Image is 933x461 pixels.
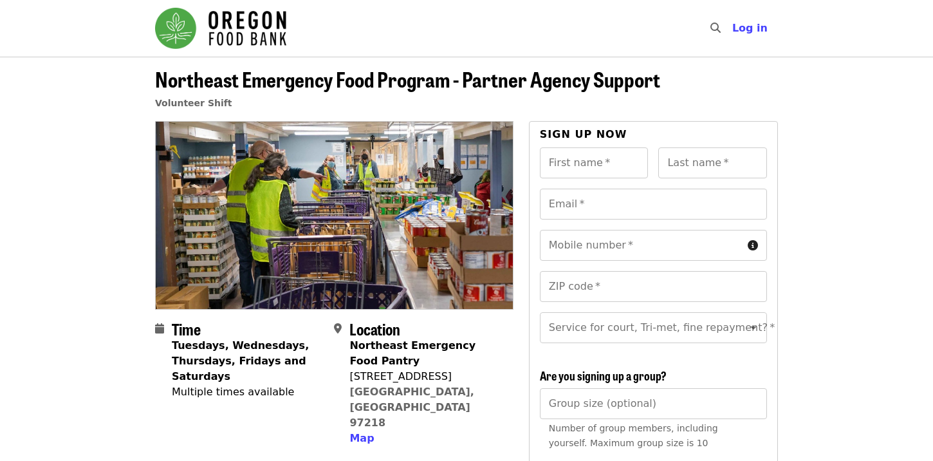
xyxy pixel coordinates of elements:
i: search icon [710,22,721,34]
span: Log in [732,22,768,34]
span: Time [172,317,201,340]
input: First name [540,147,649,178]
span: Are you signing up a group? [540,367,667,384]
span: Northeast Emergency Food Program - Partner Agency Support [155,64,660,94]
input: Email [540,189,767,220]
strong: Tuesdays, Wednesdays, Thursdays, Fridays and Saturdays [172,339,309,382]
a: Volunteer Shift [155,98,232,108]
button: Log in [722,15,778,41]
div: [STREET_ADDRESS] [349,369,503,384]
span: Number of group members, including yourself. Maximum group size is 10 [549,423,718,448]
span: Map [349,432,374,444]
button: Map [349,431,374,446]
span: Sign up now [540,128,627,140]
button: Open [744,319,762,337]
input: [object Object] [540,388,767,419]
div: Multiple times available [172,384,324,400]
input: ZIP code [540,271,767,302]
a: [GEOGRAPHIC_DATA], [GEOGRAPHIC_DATA] 97218 [349,386,474,429]
input: Mobile number [540,230,743,261]
i: calendar icon [155,323,164,335]
i: map-marker-alt icon [334,323,342,335]
i: circle-info icon [748,240,758,252]
img: Oregon Food Bank - Home [155,8,286,49]
input: Last name [658,147,767,178]
input: Search [728,13,739,44]
span: Location [349,317,400,340]
img: Northeast Emergency Food Program - Partner Agency Support organized by Oregon Food Bank [156,122,513,308]
strong: Northeast Emergency Food Pantry [349,339,476,367]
